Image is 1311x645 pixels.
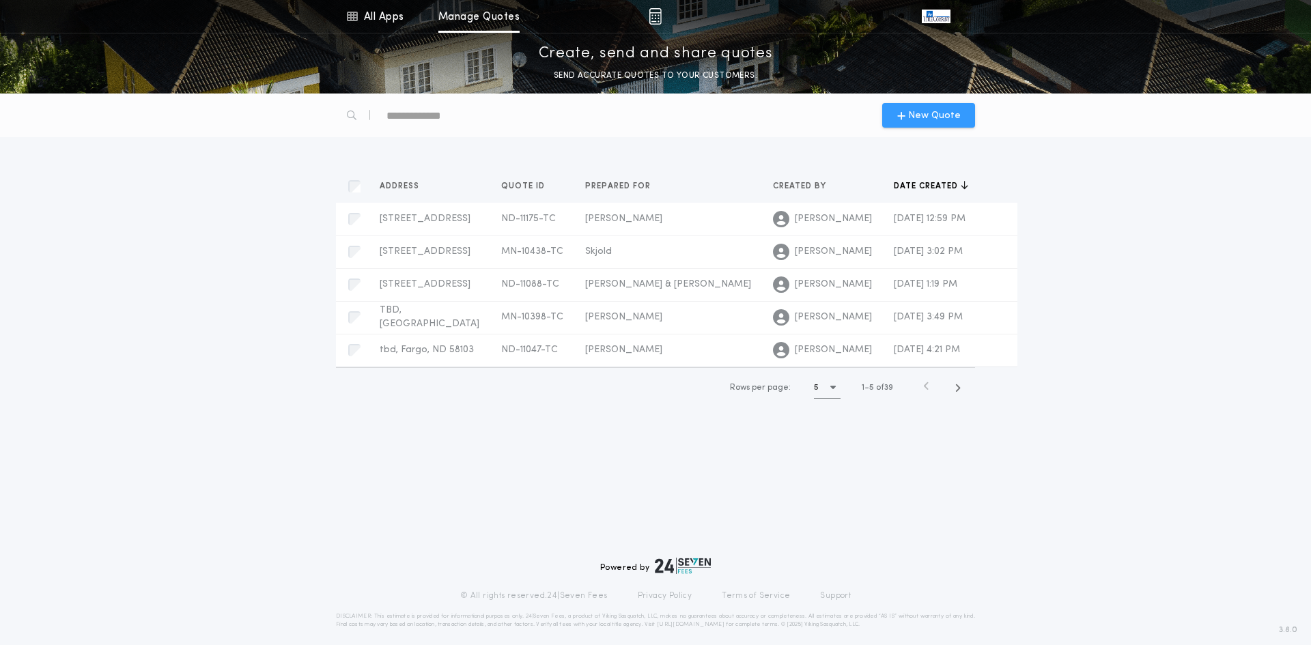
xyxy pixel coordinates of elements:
[655,558,711,574] img: logo
[795,278,872,291] span: [PERSON_NAME]
[894,279,957,289] span: [DATE] 1:19 PM
[649,8,662,25] img: img
[600,558,711,574] div: Powered by
[814,377,841,399] button: 5
[795,245,872,259] span: [PERSON_NAME]
[380,180,429,193] button: Address
[380,345,474,355] span: tbd, Fargo, ND 58103
[585,312,662,322] span: [PERSON_NAME]
[501,246,563,257] span: MN-10438-TC
[585,181,653,192] span: Prepared for
[730,384,791,392] span: Rows per page:
[539,43,773,65] p: Create, send and share quotes
[501,312,563,322] span: MN-10398-TC
[773,180,836,193] button: Created by
[501,345,558,355] span: ND-11047-TC
[501,279,559,289] span: ND-11088-TC
[657,622,724,627] a: [URL][DOMAIN_NAME]
[585,345,662,355] span: [PERSON_NAME]
[460,590,608,601] p: © All rights reserved. 24|Seven Fees
[862,384,864,392] span: 1
[894,345,960,355] span: [DATE] 4:21 PM
[380,214,470,224] span: [STREET_ADDRESS]
[795,212,872,226] span: [PERSON_NAME]
[894,246,963,257] span: [DATE] 3:02 PM
[773,181,829,192] span: Created by
[585,279,751,289] span: [PERSON_NAME] & [PERSON_NAME]
[554,69,757,83] p: SEND ACCURATE QUOTES TO YOUR CUSTOMERS.
[820,590,851,601] a: Support
[882,103,975,128] button: New Quote
[380,246,470,257] span: [STREET_ADDRESS]
[869,384,874,392] span: 5
[501,181,548,192] span: Quote ID
[795,343,872,357] span: [PERSON_NAME]
[795,311,872,324] span: [PERSON_NAME]
[380,305,479,329] span: TBD, [GEOGRAPHIC_DATA]
[894,180,968,193] button: Date created
[894,312,963,322] span: [DATE] 3:49 PM
[501,214,556,224] span: ND-11175-TC
[585,246,612,257] span: Skjold
[380,181,422,192] span: Address
[638,590,692,601] a: Privacy Policy
[380,279,470,289] span: [STREET_ADDRESS]
[876,382,893,394] span: of 39
[501,180,555,193] button: Quote ID
[585,214,662,224] span: [PERSON_NAME]
[1279,624,1297,636] span: 3.8.0
[894,181,961,192] span: Date created
[814,381,819,395] h1: 5
[722,590,790,601] a: Terms of Service
[336,612,975,629] p: DISCLAIMER: This estimate is provided for informational purposes only. 24|Seven Fees, a product o...
[894,214,965,224] span: [DATE] 12:59 PM
[922,10,950,23] img: vs-icon
[908,109,961,123] span: New Quote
